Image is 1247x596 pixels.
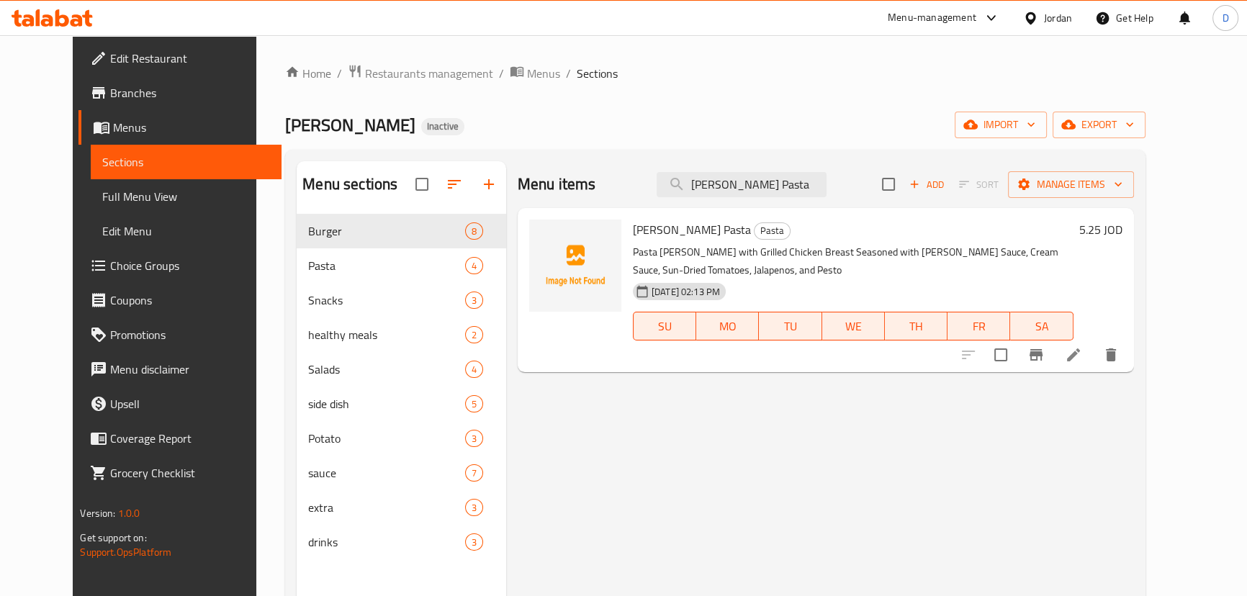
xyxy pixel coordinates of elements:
span: Grocery Checklist [110,464,269,482]
span: Coverage Report [110,430,269,447]
a: Sections [91,145,281,179]
span: Menus [527,65,560,82]
button: Add section [472,167,506,202]
span: Select section [873,169,904,199]
span: D [1222,10,1228,26]
div: extra3 [297,490,506,525]
span: Pasta [755,222,790,239]
span: Snacks [308,292,464,309]
input: search [657,172,827,197]
div: items [465,292,483,309]
span: Get support on: [80,528,146,547]
span: Burger [308,222,464,240]
span: export [1064,116,1134,134]
a: Edit Menu [91,214,281,248]
a: Choice Groups [78,248,281,283]
p: Pasta [PERSON_NAME] with Grilled Chicken Breast Seasoned with [PERSON_NAME] Sauce, Cream Sauce, S... [633,243,1073,279]
div: Inactive [421,118,464,135]
span: Select to update [986,340,1016,370]
span: Sections [577,65,618,82]
span: 3 [466,536,482,549]
div: Pasta [308,257,464,274]
span: Version: [80,504,115,523]
div: Snacks3 [297,283,506,317]
button: SU [633,312,696,340]
div: items [465,464,483,482]
div: items [465,326,483,343]
span: 2 [466,328,482,342]
h6: 5.25 JOD [1079,220,1122,240]
span: [DATE] 02:13 PM [646,285,726,299]
a: Menus [510,64,560,83]
a: Branches [78,76,281,110]
span: extra [308,499,464,516]
button: SA [1010,312,1073,340]
div: items [465,395,483,412]
span: Select all sections [407,169,437,199]
div: items [465,499,483,516]
a: Menu disclaimer [78,352,281,387]
div: Menu-management [888,9,976,27]
div: healthy meals2 [297,317,506,352]
span: Select section first [950,173,1008,196]
a: Coverage Report [78,421,281,456]
div: Pasta [754,222,791,240]
div: Salads4 [297,352,506,387]
span: Full Menu View [102,188,269,205]
img: Meltz Pasta [529,220,621,312]
button: Manage items [1008,171,1134,198]
div: items [465,533,483,551]
button: Branch-specific-item [1019,338,1053,372]
span: 3 [466,432,482,446]
nav: breadcrumb [285,64,1145,83]
span: Choice Groups [110,257,269,274]
span: WE [828,316,879,337]
span: Branches [110,84,269,101]
li: / [499,65,504,82]
span: MO [702,316,753,337]
div: Jordan [1044,10,1072,26]
a: Home [285,65,331,82]
span: SU [639,316,690,337]
div: healthy meals [308,326,464,343]
span: 4 [466,363,482,376]
h2: Menu sections [302,173,397,195]
span: 5 [466,397,482,411]
span: Edit Menu [102,222,269,240]
span: 8 [466,225,482,238]
button: delete [1094,338,1128,372]
li: / [566,65,571,82]
div: sauce7 [297,456,506,490]
a: Full Menu View [91,179,281,214]
span: 4 [466,259,482,273]
span: Potato [308,430,464,447]
span: Sections [102,153,269,171]
a: Grocery Checklist [78,456,281,490]
li: / [337,65,342,82]
button: import [955,112,1047,138]
div: Burger8 [297,214,506,248]
div: Salads [308,361,464,378]
span: 3 [466,294,482,307]
div: Potato3 [297,421,506,456]
h2: Menu items [518,173,596,195]
a: Menus [78,110,281,145]
div: Pasta4 [297,248,506,283]
button: TH [885,312,947,340]
span: Manage items [1019,176,1122,194]
a: Coupons [78,283,281,317]
div: items [465,222,483,240]
button: TU [759,312,821,340]
span: TH [891,316,942,337]
div: drinks [308,533,464,551]
span: Sort sections [437,167,472,202]
span: side dish [308,395,464,412]
span: sauce [308,464,464,482]
span: SA [1016,316,1067,337]
a: Restaurants management [348,64,493,83]
span: 7 [466,466,482,480]
a: Promotions [78,317,281,352]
